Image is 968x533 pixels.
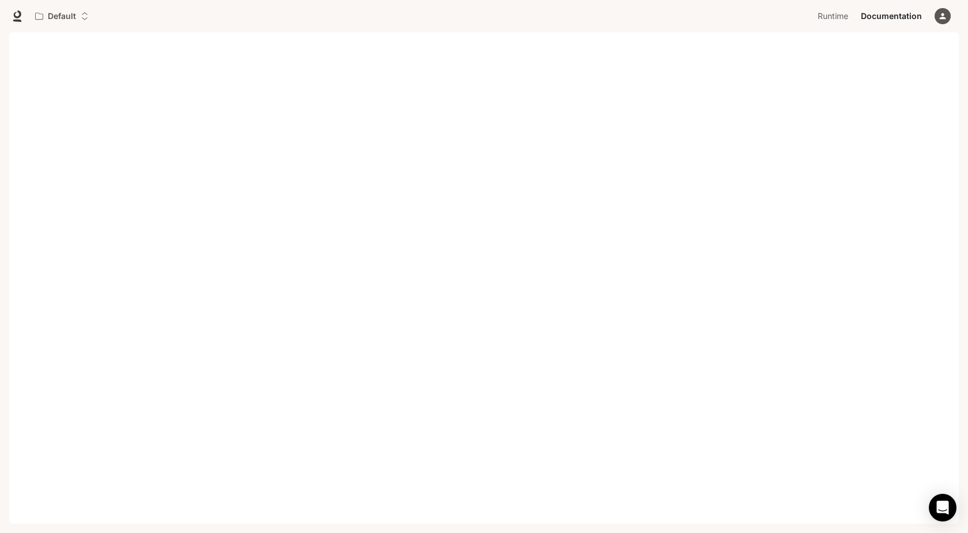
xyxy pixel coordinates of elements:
[856,5,927,28] a: Documentation
[861,9,922,24] span: Documentation
[818,9,848,24] span: Runtime
[813,5,855,28] a: Runtime
[30,5,94,28] button: Open workspace menu
[929,494,956,521] div: Open Intercom Messenger
[48,12,76,21] p: Default
[9,32,959,533] iframe: Documentation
